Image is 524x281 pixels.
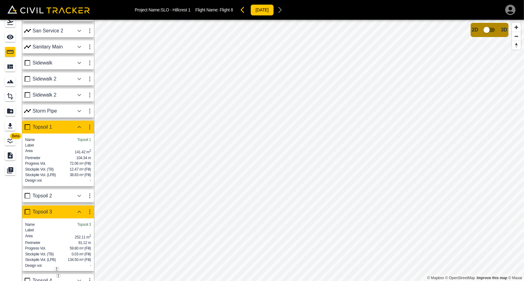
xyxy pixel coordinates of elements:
[220,7,233,12] span: Flight 8
[445,276,475,280] a: OpenStreetMap
[427,276,444,280] a: Mapbox
[472,27,478,33] span: 2D
[7,5,90,14] img: Civil Tracker
[250,4,274,16] button: [DATE]
[135,7,191,12] p: Project Name: SLO - Hillcrest 1
[94,20,524,281] canvas: Map
[477,276,507,280] a: Map feedback
[501,27,507,33] span: 3D
[508,276,522,280] a: Maxar
[512,32,521,41] button: Zoom out
[195,7,233,12] p: Flight Name:
[512,41,521,50] button: Reset bearing to north
[5,17,17,27] div: Flights
[512,23,521,32] button: Zoom in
